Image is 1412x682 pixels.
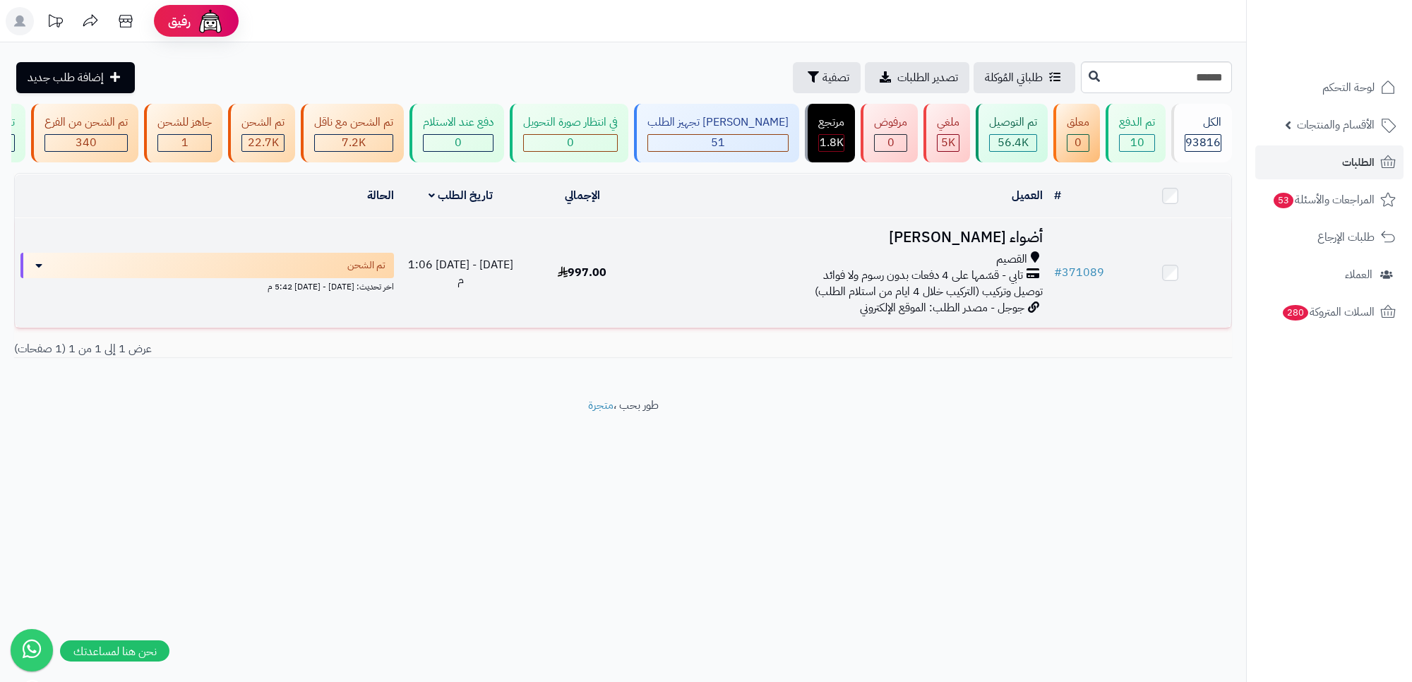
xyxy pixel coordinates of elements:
a: العملاء [1255,258,1404,292]
h3: أضواء [PERSON_NAME] [649,229,1043,246]
div: 0 [1067,135,1089,151]
a: السلات المتروكة280 [1255,295,1404,329]
a: دفع عند الاستلام 0 [407,104,507,162]
span: الطلبات [1342,152,1375,172]
span: 10 [1130,134,1144,151]
a: تاريخ الطلب [429,187,493,204]
span: تم الشحن [347,258,385,273]
span: 280 [1283,305,1308,321]
a: الإجمالي [565,187,600,204]
a: [PERSON_NAME] تجهيز الطلب 51 [631,104,802,162]
span: رفيق [168,13,191,30]
span: 0 [887,134,895,151]
a: طلبات الإرجاع [1255,220,1404,254]
span: 0 [1075,134,1082,151]
div: 1 [158,135,211,151]
a: لوحة التحكم [1255,71,1404,104]
span: إضافة طلب جديد [28,69,104,86]
span: 7.2K [342,134,366,151]
div: تم التوصيل [989,114,1037,131]
button: تصفية [793,62,861,93]
a: ملغي 5K [921,104,973,162]
div: 22726 [242,135,284,151]
span: 22.7K [248,134,279,151]
div: مرفوض [874,114,907,131]
div: اخر تحديث: [DATE] - [DATE] 5:42 م [20,278,394,293]
div: دفع عند الاستلام [423,114,493,131]
span: طلبات الإرجاع [1317,227,1375,247]
span: تصدير الطلبات [897,69,958,86]
img: ai-face.png [196,7,225,35]
a: متجرة [588,397,614,414]
span: العملاء [1345,265,1372,285]
a: تم التوصيل 56.4K [973,104,1051,162]
a: تصدير الطلبات [865,62,969,93]
span: 1 [181,134,189,151]
div: 0 [875,135,907,151]
a: تم الشحن من الفرع 340 [28,104,141,162]
div: 1798 [819,135,844,151]
div: تم الدفع [1119,114,1155,131]
a: # [1054,187,1061,204]
div: جاهز للشحن [157,114,212,131]
span: 997.00 [558,264,606,281]
a: إضافة طلب جديد [16,62,135,93]
a: تحديثات المنصة [37,7,73,39]
a: الكل93816 [1168,104,1235,162]
div: تم الشحن من الفرع [44,114,128,131]
a: الطلبات [1255,145,1404,179]
span: 93816 [1185,134,1221,151]
div: تم الشحن مع ناقل [314,114,393,131]
span: توصيل وتركيب (التركيب خلال 4 ايام من استلام الطلب) [815,283,1043,300]
div: عرض 1 إلى 1 من 1 (1 صفحات) [4,341,623,357]
div: تم الشحن [241,114,285,131]
span: طلباتي المُوكلة [985,69,1043,86]
div: 0 [524,135,617,151]
span: جوجل - مصدر الطلب: الموقع الإلكتروني [860,299,1024,316]
span: القصيم [996,251,1027,268]
span: 5K [941,134,955,151]
div: 0 [424,135,493,151]
div: ملغي [937,114,959,131]
span: 0 [455,134,462,151]
span: تصفية [822,69,849,86]
a: مرتجع 1.8K [802,104,858,162]
span: 53 [1274,193,1293,208]
a: #371089 [1054,264,1104,281]
div: مرتجع [818,114,844,131]
span: تابي - قسّمها على 4 دفعات بدون رسوم ولا فوائد [823,268,1023,284]
div: 10 [1120,135,1154,151]
a: الحالة [367,187,394,204]
span: 56.4K [998,134,1029,151]
a: تم الشحن مع ناقل 7.2K [298,104,407,162]
a: معلق 0 [1051,104,1103,162]
div: [PERSON_NAME] تجهيز الطلب [647,114,789,131]
span: السلات المتروكة [1281,302,1375,322]
a: تم الشحن 22.7K [225,104,298,162]
div: 56369 [990,135,1036,151]
a: المراجعات والأسئلة53 [1255,183,1404,217]
span: 1.8K [820,134,844,151]
div: في انتظار صورة التحويل [523,114,618,131]
div: الكل [1185,114,1221,131]
a: في انتظار صورة التحويل 0 [507,104,631,162]
a: تم الدفع 10 [1103,104,1168,162]
span: 51 [711,134,725,151]
div: 51 [648,135,788,151]
div: 4950 [938,135,959,151]
span: الأقسام والمنتجات [1297,115,1375,135]
div: 7223 [315,135,393,151]
a: العميل [1012,187,1043,204]
span: # [1054,264,1062,281]
span: [DATE] - [DATE] 1:06 م [408,256,513,289]
span: لوحة التحكم [1322,78,1375,97]
span: 340 [76,134,97,151]
a: طلباتي المُوكلة [974,62,1075,93]
a: جاهز للشحن 1 [141,104,225,162]
span: المراجعات والأسئلة [1272,190,1375,210]
div: معلق [1067,114,1089,131]
div: 340 [45,135,127,151]
span: 0 [567,134,574,151]
a: مرفوض 0 [858,104,921,162]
